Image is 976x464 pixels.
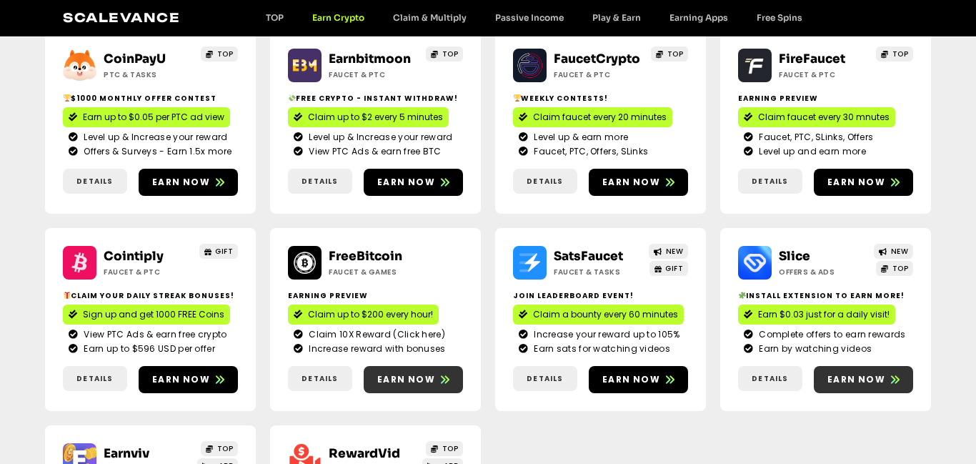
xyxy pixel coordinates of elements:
span: Claim up to $2 every 5 minutes [308,111,443,124]
span: Claim faucet every 20 minutes [533,111,667,124]
span: Claim a bounty every 60 minutes [533,308,678,321]
span: Details [752,176,788,187]
h2: Earning Preview [288,290,463,301]
h2: Faucet & PTC [779,69,868,80]
span: Claim faucet every 30 mnutes [758,111,890,124]
span: Level up & Increase your reward [80,131,227,144]
a: TOP [201,441,238,456]
span: TOP [217,443,234,454]
h2: Faucet & PTC [329,69,418,80]
span: Earn now [152,373,210,386]
h2: Join Leaderboard event! [513,290,688,301]
span: Level up & Increase your reward [305,131,452,144]
span: TOP [892,263,909,274]
a: TOP [201,46,238,61]
a: Earn now [589,169,688,196]
h2: Free crypto - Instant withdraw! [288,93,463,104]
a: Details [513,169,577,194]
a: Earn now [364,366,463,393]
span: Details [752,373,788,384]
span: Claim 10X Reward (Click here) [305,328,445,341]
h2: Offers & Ads [779,267,868,277]
a: Claim & Multiply [379,12,481,23]
span: NEW [666,246,684,257]
a: Claim faucet every 20 minutes [513,107,672,127]
a: Claim faucet every 30 mnutes [738,107,895,127]
img: 🏆 [514,94,521,102]
span: Details [527,176,563,187]
a: Earn now [814,169,913,196]
img: 💸 [289,94,296,102]
span: TOP [217,49,234,59]
a: Earn now [364,169,463,196]
span: Details [76,176,113,187]
nav: Menu [252,12,817,23]
a: Scalevance [63,10,180,25]
a: GIFT [199,244,239,259]
span: Faucet, PTC, Offers, SLinks [530,145,648,158]
a: TOP [876,261,913,276]
a: Play & Earn [578,12,655,23]
span: Details [527,373,563,384]
span: Increase your reward up to 105% [530,328,679,341]
a: Details [513,366,577,391]
a: CoinPayU [104,51,166,66]
a: Slice [779,249,810,264]
span: Earn now [377,176,435,189]
span: Increase reward with bonuses [305,342,445,355]
a: TOP [252,12,298,23]
a: TOP [651,46,688,61]
a: Free Spins [742,12,817,23]
span: View PTC Ads & earn free crypto [80,328,226,341]
a: NEW [874,244,913,259]
span: Details [76,373,113,384]
a: SatsFaucet [554,249,623,264]
span: Earn now [152,176,210,189]
a: Cointiply [104,249,164,264]
a: Details [738,169,802,194]
span: Earn now [827,373,885,386]
a: Sign up and get 1000 FREE Coins [63,305,230,325]
a: Details [63,169,127,194]
span: Earn now [827,176,885,189]
span: Complete offers to earn rewards [755,328,905,341]
a: FreeBitcoin [329,249,402,264]
a: Earning Apps [655,12,742,23]
h2: Claim your daily streak bonuses! [63,290,238,301]
a: GIFT [649,261,689,276]
span: Earn up to $596 USD per offer [80,342,215,355]
a: RewardVid [329,446,400,461]
a: Earnbitmoon [329,51,411,66]
a: Earn now [139,366,238,393]
span: GIFT [665,263,683,274]
span: Details [302,176,338,187]
h2: Earning Preview [738,93,913,104]
a: Earn $0.03 just for a daily visit! [738,305,895,325]
a: Details [63,366,127,391]
a: Earn up to $0.05 per PTC ad view [63,107,230,127]
span: TOP [442,49,459,59]
a: Details [288,169,352,194]
a: TOP [426,46,463,61]
h2: Install extension to earn more! [738,290,913,301]
span: Level up and earn more [755,145,866,158]
span: TOP [892,49,909,59]
h2: ptc & Tasks [104,69,193,80]
span: GIFT [215,246,233,257]
a: NEW [649,244,688,259]
span: Earn sats for watching videos [530,342,670,355]
a: FaucetCrypto [554,51,640,66]
span: Claim up to $200 every hour! [308,308,433,321]
h2: Faucet & PTC [104,267,193,277]
a: Claim up to $2 every 5 minutes [288,107,449,127]
a: Earn now [814,366,913,393]
a: FireFaucet [779,51,845,66]
span: NEW [891,246,909,257]
span: Earn $0.03 just for a daily visit! [758,308,890,321]
a: Earnviv [104,446,149,461]
img: 🧩 [739,292,746,299]
a: Claim 10X Reward (Click here) [294,328,457,341]
span: Earn by watching videos [755,342,872,355]
span: Sign up and get 1000 FREE Coins [83,308,224,321]
span: Level up & earn more [530,131,628,144]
